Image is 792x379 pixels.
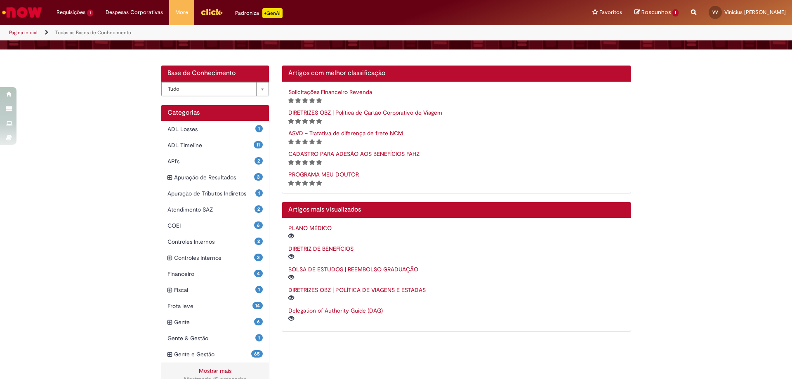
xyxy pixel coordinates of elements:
[254,173,263,181] span: 3
[309,98,315,104] i: 4
[161,314,269,330] div: expandir categoria Gente 6 Gente
[254,270,263,277] span: 4
[167,238,255,246] span: Controles Internos
[309,139,315,145] i: 4
[199,367,231,374] a: Mostrar mais
[106,8,163,16] span: Despesas Corporativas
[262,8,283,18] p: +GenAi
[167,302,252,310] span: Frota leve
[255,205,263,213] span: 2
[288,206,625,214] h2: Artigos mais visualizados
[167,157,255,165] span: API's
[254,141,263,148] span: 11
[235,8,283,18] div: Padroniza
[161,82,269,96] a: Tudo
[295,98,301,104] i: 2
[712,9,718,15] span: VV
[87,9,93,16] span: 1
[288,139,294,145] i: 1
[316,180,322,186] i: 5
[316,98,322,104] i: 5
[255,157,263,165] span: 2
[288,129,403,137] a: ASVD – Tratativa de diferença de frete NCM
[288,97,322,104] span: Classificação de artigo - Somente leitura
[161,185,269,202] div: 1 Apuração de Tributos Indiretos
[167,254,172,263] i: expandir categoria Controles Internos
[254,221,263,229] span: 6
[161,346,269,363] div: expandir categoria Gente e Gestão 65 Gente e Gestão
[634,9,679,16] a: Rascunhos
[302,98,308,104] i: 3
[167,205,255,214] span: Atendimento SAZ
[288,245,354,252] a: DIRETRIZ DE BENEFÍCIOS
[288,70,625,77] h2: Artigos com melhor classificação
[254,318,263,325] span: 6
[288,98,294,104] i: 1
[288,88,372,96] a: Solicitações Financeiro Revenda
[167,221,254,230] span: COEI
[288,150,420,158] a: CADASTRO PARA ADESÃO AOS BENEFÍCIOS FAHZ
[167,350,172,359] i: expandir categoria Gente e Gestão
[161,266,269,282] div: 4 Financeiro
[641,8,671,16] span: Rascunhos
[161,121,269,137] div: 1 ADL Losses
[288,179,322,186] span: Classificação de artigo - Somente leitura
[288,118,294,124] i: 1
[161,121,269,363] ul: Categorias
[175,8,188,16] span: More
[6,25,522,40] ul: Trilhas de página
[167,125,255,133] span: ADL Losses
[309,118,315,124] i: 4
[174,318,254,326] span: Gente
[161,233,269,250] div: 2 Controles Internos
[167,173,172,182] i: expandir categoria Apuração de Resultados
[174,286,255,294] span: Fiscal
[161,298,269,314] div: 14 Frota leve
[295,118,301,124] i: 2
[161,282,269,298] div: expandir categoria Fiscal 1 Fiscal
[57,8,85,16] span: Requisições
[161,169,269,186] div: expandir categoria Apuração de Resultados 3 Apuração de Resultados
[161,153,269,169] div: 2 API's
[302,160,308,165] i: 3
[161,201,269,218] div: 2 Atendimento SAZ
[599,8,622,16] span: Favoritos
[316,118,322,124] i: 5
[302,180,308,186] i: 3
[167,141,254,149] span: ADL Timeline
[316,139,322,145] i: 5
[174,173,254,181] span: Apuração de Resultados
[288,171,359,178] a: PROGRAMA MEU DOUTOR
[255,286,263,293] span: 1
[288,224,332,232] a: PLANO MÉDICO
[295,139,301,145] i: 2
[167,70,263,77] h2: Base de Conhecimento
[288,307,383,314] a: Delegation of Authority Guide (DAG)
[255,189,263,197] span: 1
[724,9,786,16] span: Vinicius [PERSON_NAME]
[174,350,251,358] span: Gente e Gestão
[161,82,269,96] div: Bases de Conhecimento
[1,4,43,21] img: ServiceNow
[55,29,131,36] a: Todas as Bases de Conhecimento
[167,109,263,117] h1: Categorias
[255,238,263,245] span: 2
[288,117,322,125] span: Classificação de artigo - Somente leitura
[288,109,442,116] a: DIRETRIZES OBZ | Política de Cartão Corporativo de Viagem
[302,118,308,124] i: 3
[161,137,269,153] div: 11 ADL Timeline
[254,254,263,261] span: 3
[672,9,679,16] span: 1
[9,29,38,36] a: Página inicial
[302,139,308,145] i: 3
[288,160,294,165] i: 1
[295,180,301,186] i: 2
[167,286,172,295] i: expandir categoria Fiscal
[252,302,263,309] span: 14
[161,217,269,234] div: 6 COEI
[167,318,172,327] i: expandir categoria Gente
[316,160,322,165] i: 5
[288,286,426,294] a: DIRETRIZES OBZ | POLÍTICA DE VIAGENS E ESTADAS
[174,254,254,262] span: Controles Internos
[288,266,418,273] a: BOLSA DE ESTUDOS | REEMBOLSO GRADUAÇÃO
